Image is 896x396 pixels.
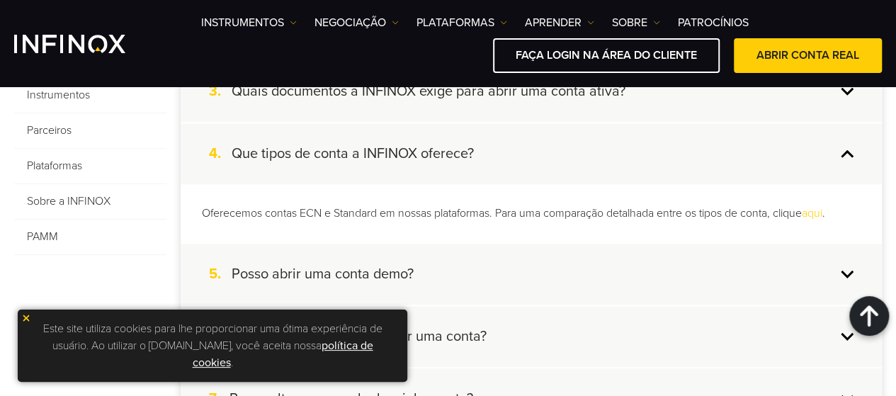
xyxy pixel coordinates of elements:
font: 4. [209,145,221,162]
a: Aprender [525,14,594,31]
font: Sobre a INFINOX [27,194,110,208]
font: 3. [209,83,221,100]
font: Oferecemos contas ECN e Standard em nossas plataformas. Para uma comparação detalhada entre os ti... [202,206,802,220]
font: Aprender [525,16,582,30]
font: ABRIR CONTA REAL [756,48,859,62]
a: aqui [802,206,822,220]
font: 5. [209,266,221,283]
a: NEGOCIAÇÃO [314,14,399,31]
font: FAÇA LOGIN NA ÁREA DO CLIENTE [516,48,697,62]
img: ícone amarelo de fechamento [21,313,31,323]
font: PATROCÍNIOS [678,16,749,30]
a: ABRIR CONTA REAL [734,38,882,73]
font: Instrumentos [27,88,90,102]
a: SOBRE [612,14,660,31]
a: PATROCÍNIOS [678,14,749,31]
a: PLATAFORMAS [416,14,507,31]
font: Este site utiliza cookies para lhe proporcionar uma ótima experiência de usuário. Ao utilizar o [... [43,322,382,353]
a: FAÇA LOGIN NA ÁREA DO CLIENTE [493,38,720,73]
font: Que tipos de conta a INFINOX oferece? [232,145,474,162]
font: Parceiros [27,123,72,137]
font: Quais documentos a INFINOX exige para abrir uma conta ativa? [232,83,625,100]
font: Instrumentos [201,16,284,30]
a: Logotipo INFINOX [14,35,159,53]
font: Plataformas [27,159,82,173]
font: Posso abrir uma conta demo? [232,266,414,283]
font: PLATAFORMAS [416,16,494,30]
font: NEGOCIAÇÃO [314,16,386,30]
font: . [822,206,825,220]
a: Instrumentos [201,14,297,31]
font: . [231,356,233,370]
font: SOBRE [612,16,647,30]
font: PAMM [27,230,58,244]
